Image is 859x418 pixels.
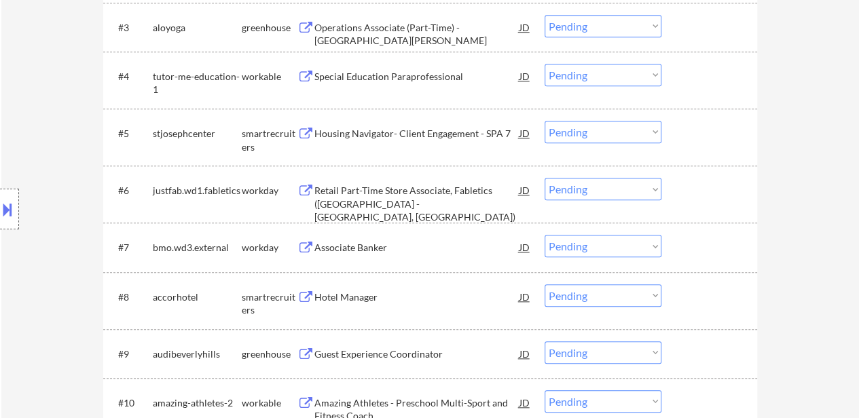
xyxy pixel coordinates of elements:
div: JD [518,284,532,309]
div: JD [518,341,532,366]
div: #10 [118,396,142,410]
div: Housing Navigator- Client Engagement - SPA 7 [314,127,519,140]
div: greenhouse [242,347,297,361]
div: Retail Part-Time Store Associate, Fabletics ([GEOGRAPHIC_DATA] - [GEOGRAPHIC_DATA], [GEOGRAPHIC_D... [314,184,519,224]
div: tutor-me-education-1 [153,70,242,96]
div: JD [518,235,532,259]
div: JD [518,64,532,88]
div: workable [242,396,297,410]
div: JD [518,390,532,415]
div: smartrecruiters [242,290,297,317]
div: Operations Associate (Part-Time) - [GEOGRAPHIC_DATA][PERSON_NAME] [314,21,519,47]
div: smartrecruiters [242,127,297,153]
div: JD [518,15,532,39]
div: Guest Experience Coordinator [314,347,519,361]
div: workday [242,184,297,197]
div: aloyoga [153,21,242,35]
div: workable [242,70,297,83]
div: amazing-athletes-2 [153,396,242,410]
div: Hotel Manager [314,290,519,304]
div: Associate Banker [314,241,519,254]
div: #9 [118,347,142,361]
div: #3 [118,21,142,35]
div: Special Education Paraprofessional [314,70,519,83]
div: JD [518,121,532,145]
div: workday [242,241,297,254]
div: #4 [118,70,142,83]
div: JD [518,178,532,202]
div: greenhouse [242,21,297,35]
div: audibeverlyhills [153,347,242,361]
